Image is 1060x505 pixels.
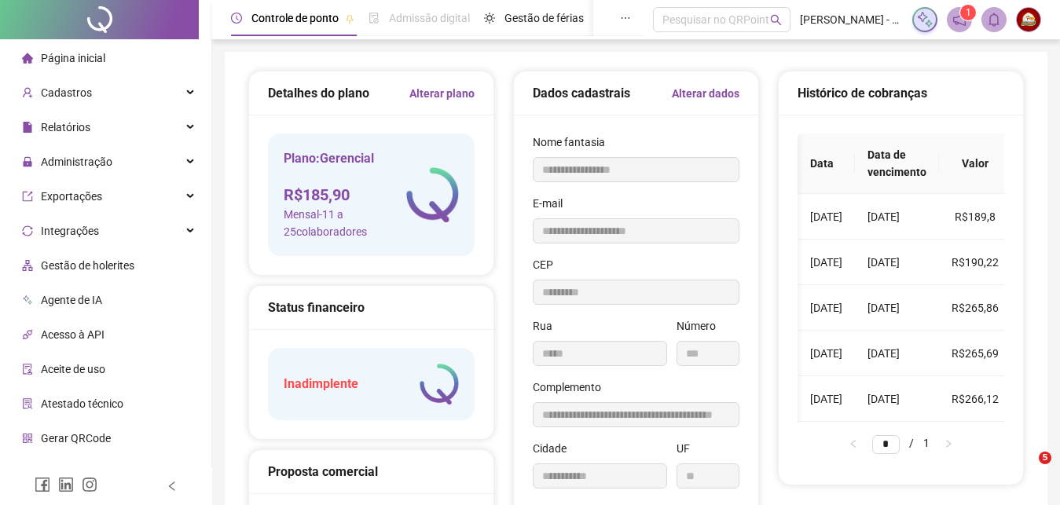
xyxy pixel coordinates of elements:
[944,439,953,448] span: right
[41,121,90,134] span: Relatórios
[41,363,105,375] span: Aceite de uso
[939,194,1011,240] td: R$189,8
[22,122,33,133] span: file
[966,7,971,18] span: 1
[855,376,939,422] td: [DATE]
[41,52,105,64] span: Página inicial
[409,85,475,102] a: Alterar plano
[22,433,33,444] span: qrcode
[798,331,855,376] td: [DATE]
[22,260,33,271] span: apartment
[22,398,33,409] span: solution
[855,331,939,376] td: [DATE]
[22,225,33,236] span: sync
[533,84,630,103] h5: Dados cadastrais
[960,5,976,20] sup: 1
[268,298,475,317] div: Status financeiro
[284,149,406,168] h5: Plano: Gerencial
[22,156,33,167] span: lock
[484,13,495,24] span: sun
[533,134,615,151] label: Nome fantasia
[533,440,577,457] label: Cidade
[872,434,930,453] li: 1/1
[855,240,939,285] td: [DATE]
[41,294,102,306] span: Agente de IA
[798,240,855,285] td: [DATE]
[936,434,961,453] button: right
[268,462,475,481] div: Proposta comercial
[41,328,105,341] span: Acesso à API
[41,190,102,203] span: Exportações
[41,156,112,168] span: Administração
[41,432,111,445] span: Gerar QRCode
[770,14,782,26] span: search
[1039,452,1051,464] span: 5
[369,13,380,24] span: file-done
[855,285,939,331] td: [DATE]
[849,439,858,448] span: left
[284,206,406,240] span: Mensal - 11 a 25 colaboradores
[939,134,1011,194] th: Valor
[41,225,99,237] span: Integrações
[620,13,631,24] span: ellipsis
[798,83,1004,103] div: Histórico de cobranças
[41,259,134,272] span: Gestão de holerites
[677,317,726,335] label: Número
[41,397,123,410] span: Atestado técnico
[406,167,459,222] img: logo-atual-colorida-simples.ef1a4d5a9bda94f4ab63.png
[855,134,939,194] th: Data de vencimento
[22,87,33,98] span: user-add
[855,194,939,240] td: [DATE]
[939,376,1011,422] td: R$266,12
[389,12,470,24] span: Admissão digital
[952,13,966,27] span: notification
[939,285,1011,331] td: R$265,86
[251,12,339,24] span: Controle de ponto
[284,184,406,206] h4: R$ 185,90
[82,477,97,492] span: instagram
[533,256,563,273] label: CEP
[420,364,459,404] img: logo-atual-colorida-simples.ef1a4d5a9bda94f4ab63.png
[533,195,573,212] label: E-mail
[22,53,33,64] span: home
[987,13,1001,27] span: bell
[939,331,1011,376] td: R$265,69
[1017,8,1040,31] img: 54981
[231,13,242,24] span: clock-circle
[841,434,866,453] button: left
[284,375,358,393] h5: Inadimplente
[798,194,855,240] td: [DATE]
[41,467,92,479] span: Financeiro
[916,11,933,28] img: sparkle-icon.fc2bf0ac1784a2077858766a79e2daf3.svg
[909,437,914,449] span: /
[345,14,354,24] span: pushpin
[800,11,903,28] span: [PERSON_NAME] - MR. CROC PIZZA LTDA
[1007,452,1044,489] iframe: Intercom live chat
[798,376,855,422] td: [DATE]
[35,477,50,492] span: facebook
[798,285,855,331] td: [DATE]
[798,134,855,194] th: Data
[841,434,866,453] li: Página anterior
[22,191,33,202] span: export
[533,317,563,335] label: Rua
[939,240,1011,285] td: R$190,22
[22,364,33,375] span: audit
[41,86,92,99] span: Cadastros
[268,84,369,103] h5: Detalhes do plano
[936,434,961,453] li: Próxima página
[672,85,739,102] a: Alterar dados
[533,379,611,396] label: Complemento
[677,440,700,457] label: UF
[504,12,584,24] span: Gestão de férias
[167,481,178,492] span: left
[22,329,33,340] span: api
[58,477,74,492] span: linkedin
